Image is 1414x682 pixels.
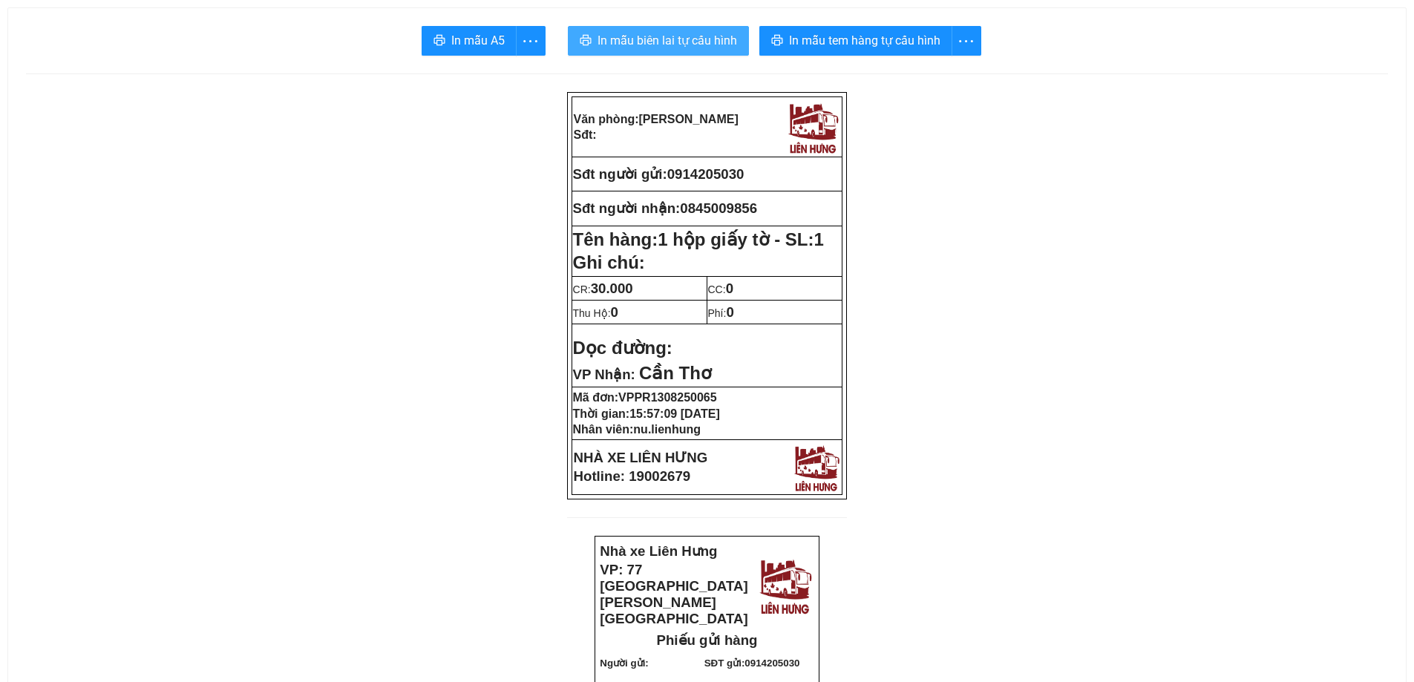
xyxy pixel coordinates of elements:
[516,26,546,56] button: more
[573,200,681,216] strong: Sđt người nhận:
[639,363,712,383] span: Cần Thơ
[574,450,708,465] strong: NHÀ XE LIÊN HƯNG
[598,31,737,50] span: In mẫu biên lai tự cấu hình
[574,113,739,125] strong: Văn phòng:
[451,31,505,50] span: In mẫu A5
[708,283,734,295] span: CC:
[573,338,672,358] strong: Dọc đường:
[667,166,744,182] span: 0914205030
[574,128,597,141] strong: Sđt:
[726,281,733,296] span: 0
[680,200,757,216] span: 0845009856
[433,34,445,48] span: printer
[573,407,720,420] strong: Thời gian:
[573,283,633,295] span: CR:
[726,304,733,320] span: 0
[573,423,701,436] strong: Nhân viên:
[573,166,667,182] strong: Sđt người gửi:
[791,442,842,493] img: logo
[573,391,717,404] strong: Mã đơn:
[517,32,545,50] span: more
[591,281,633,296] span: 30.000
[704,658,800,669] strong: SĐT gửi:
[633,423,701,436] span: nu.lienhung
[568,26,749,56] button: printerIn mẫu biên lai tự cấu hình
[789,31,940,50] span: In mẫu tem hàng tự cấu hình
[708,307,734,319] span: Phí:
[785,99,841,155] img: logo
[600,543,717,559] strong: Nhà xe Liên Hưng
[600,562,747,626] strong: VP: 77 [GEOGRAPHIC_DATA][PERSON_NAME][GEOGRAPHIC_DATA]
[574,468,691,484] strong: Hotline: 19002679
[814,229,824,249] span: 1
[756,554,814,616] img: logo
[573,252,645,272] span: Ghi chú:
[600,658,648,669] strong: Người gửi:
[639,113,739,125] span: [PERSON_NAME]
[658,229,824,249] span: 1 hộp giấy tờ - SL:
[657,632,758,648] strong: Phiếu gửi hàng
[422,26,517,56] button: printerIn mẫu A5
[744,658,799,669] span: 0914205030
[952,32,981,50] span: more
[771,34,783,48] span: printer
[952,26,981,56] button: more
[629,407,720,420] span: 15:57:09 [DATE]
[759,26,952,56] button: printerIn mẫu tem hàng tự cấu hình
[573,307,618,319] span: Thu Hộ:
[573,229,824,249] strong: Tên hàng:
[573,367,635,382] span: VP Nhận:
[580,34,592,48] span: printer
[618,391,717,404] span: VPPR1308250065
[611,304,618,320] span: 0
